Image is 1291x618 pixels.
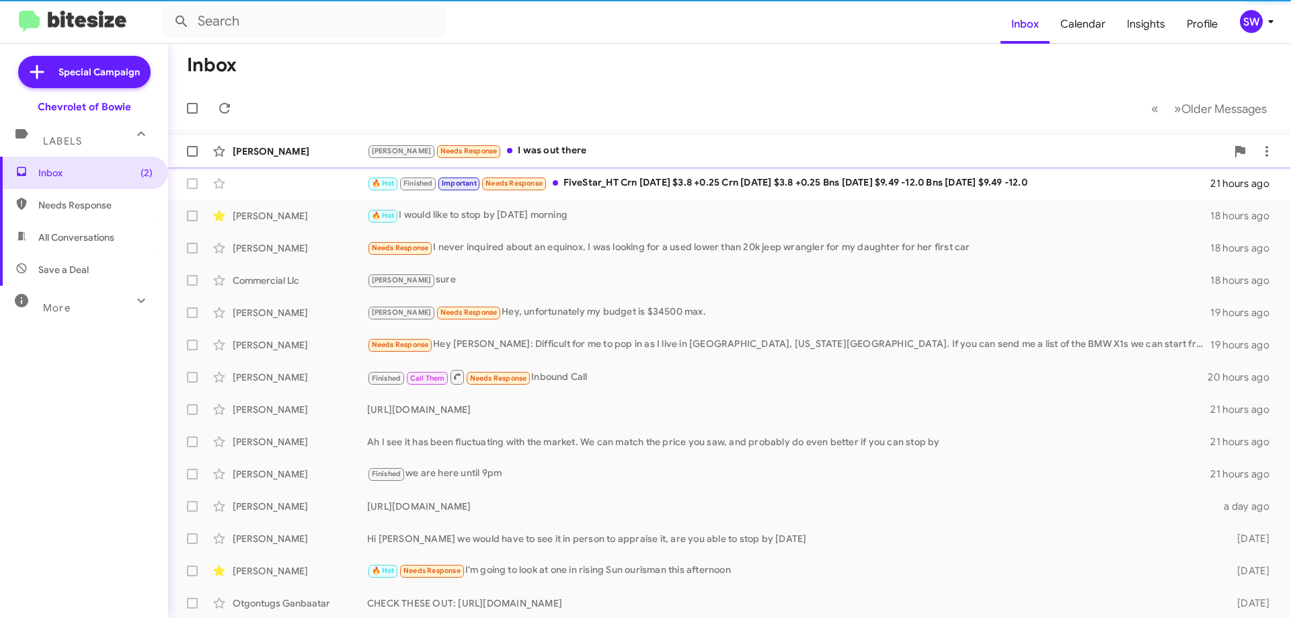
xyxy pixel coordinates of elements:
[367,435,1210,449] div: Ah I see it has been fluctuating with the market. We can match the price you saw, and probably do...
[38,166,153,180] span: Inbox
[18,56,151,88] a: Special Campaign
[367,176,1210,191] div: FiveStar_HT Crn [DATE] $3.8 +0.25 Crn [DATE] $3.8 +0.25 Bns [DATE] $9.49 -12.0 Bns [DATE] $9.49 -...
[403,566,461,575] span: Needs Response
[43,302,71,314] span: More
[1216,532,1280,545] div: [DATE]
[1116,5,1176,44] a: Insights
[440,308,498,317] span: Needs Response
[367,403,1210,416] div: [URL][DOMAIN_NAME]
[367,208,1210,223] div: I would like to stop by [DATE] morning
[442,179,477,188] span: Important
[367,563,1216,578] div: I'm going to look at one in rising Sun ourisman this afternoon
[1181,102,1267,116] span: Older Messages
[1228,10,1276,33] button: SW
[233,596,367,610] div: Otgontugs Ganbaatar
[367,272,1210,288] div: sure
[1216,596,1280,610] div: [DATE]
[1210,241,1280,255] div: 18 hours ago
[233,338,367,352] div: [PERSON_NAME]
[233,209,367,223] div: [PERSON_NAME]
[1210,306,1280,319] div: 19 hours ago
[1144,95,1275,122] nav: Page navigation example
[1151,100,1159,117] span: «
[440,147,498,155] span: Needs Response
[233,403,367,416] div: [PERSON_NAME]
[410,374,445,383] span: Call Them
[1210,338,1280,352] div: 19 hours ago
[38,198,153,212] span: Needs Response
[1143,95,1167,122] button: Previous
[1174,100,1181,117] span: »
[485,179,543,188] span: Needs Response
[1210,467,1280,481] div: 21 hours ago
[372,340,429,349] span: Needs Response
[233,564,367,578] div: [PERSON_NAME]
[367,466,1210,481] div: we are here until 9pm
[233,435,367,449] div: [PERSON_NAME]
[233,306,367,319] div: [PERSON_NAME]
[233,500,367,513] div: [PERSON_NAME]
[372,566,395,575] span: 🔥 Hot
[367,305,1210,320] div: Hey, unfortunately my budget is $34500 max.
[372,374,401,383] span: Finished
[1001,5,1050,44] a: Inbox
[1216,564,1280,578] div: [DATE]
[163,5,445,38] input: Search
[367,369,1208,385] div: Inbound Call
[372,469,401,478] span: Finished
[1050,5,1116,44] a: Calendar
[1210,209,1280,223] div: 18 hours ago
[141,166,153,180] span: (2)
[43,135,82,147] span: Labels
[367,143,1226,159] div: I was out there
[367,500,1216,513] div: [URL][DOMAIN_NAME]
[1210,177,1280,190] div: 21 hours ago
[372,243,429,252] span: Needs Response
[372,308,432,317] span: [PERSON_NAME]
[1208,371,1280,384] div: 20 hours ago
[1210,274,1280,287] div: 18 hours ago
[1240,10,1263,33] div: SW
[233,274,367,287] div: Commercial Llc
[367,337,1210,352] div: Hey [PERSON_NAME]: Difficult for me to pop in as I live in [GEOGRAPHIC_DATA], [US_STATE][GEOGRAPH...
[233,371,367,384] div: [PERSON_NAME]
[187,54,237,76] h1: Inbox
[1210,435,1280,449] div: 21 hours ago
[367,596,1216,610] div: CHECK THESE OUT: [URL][DOMAIN_NAME]
[1176,5,1228,44] a: Profile
[403,179,433,188] span: Finished
[233,532,367,545] div: [PERSON_NAME]
[58,65,140,79] span: Special Campaign
[470,374,527,383] span: Needs Response
[38,263,89,276] span: Save a Deal
[1210,403,1280,416] div: 21 hours ago
[1216,500,1280,513] div: a day ago
[372,211,395,220] span: 🔥 Hot
[372,276,432,284] span: [PERSON_NAME]
[372,179,395,188] span: 🔥 Hot
[233,467,367,481] div: [PERSON_NAME]
[1166,95,1275,122] button: Next
[367,240,1210,256] div: I never inquired about an equinox. I was looking for a used lower than 20k jeep wrangler for my d...
[372,147,432,155] span: [PERSON_NAME]
[38,231,114,244] span: All Conversations
[38,100,131,114] div: Chevrolet of Bowie
[367,532,1216,545] div: Hi [PERSON_NAME] we would have to see it in person to appraise it, are you able to stop by [DATE]
[233,241,367,255] div: [PERSON_NAME]
[233,145,367,158] div: [PERSON_NAME]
